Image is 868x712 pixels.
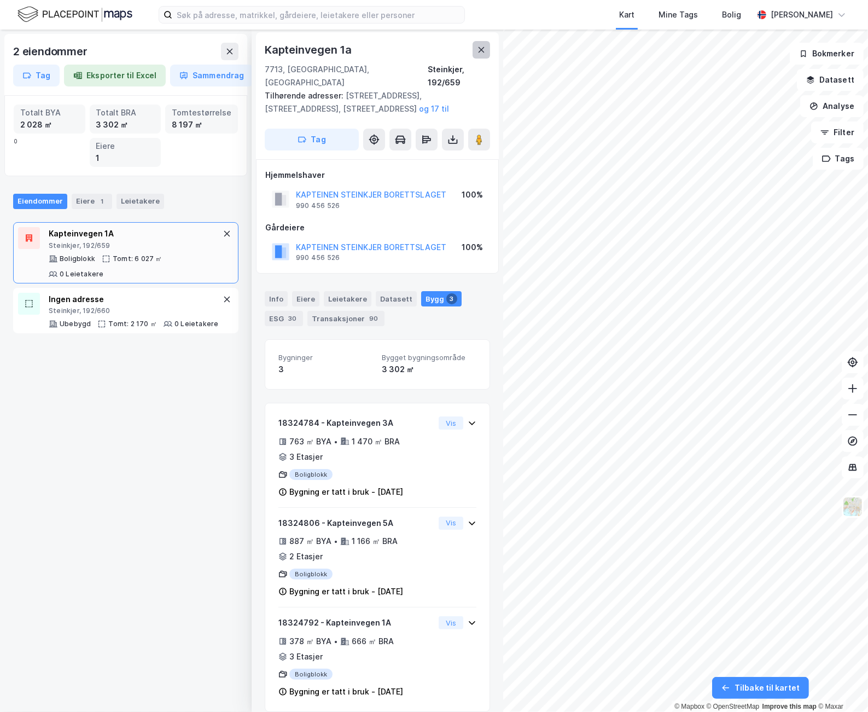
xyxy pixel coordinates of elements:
[116,194,164,209] div: Leietakere
[307,311,385,326] div: Transaksjoner
[265,41,354,59] div: Kapteinvegen 1a
[707,703,760,710] a: OpenStreetMap
[72,194,112,209] div: Eiere
[771,8,833,21] div: [PERSON_NAME]
[265,169,490,182] div: Hjemmelshaver
[14,105,238,167] div: 0
[64,65,166,86] button: Eksporter til Excel
[49,293,218,306] div: Ingen adresse
[619,8,634,21] div: Kart
[265,63,428,89] div: 7713, [GEOGRAPHIC_DATA], [GEOGRAPHIC_DATA]
[96,140,155,152] div: Eiere
[13,43,90,60] div: 2 eiendommer
[289,635,331,648] div: 378 ㎡ BYA
[60,254,95,263] div: Boligblokk
[296,253,340,262] div: 990 456 526
[352,435,400,448] div: 1 470 ㎡ BRA
[13,194,67,209] div: Eiendommer
[762,703,817,710] a: Improve this map
[49,306,218,315] div: Steinkjer, 192/660
[97,196,108,207] div: 1
[278,363,373,376] div: 3
[813,659,868,712] div: Kontrollprogram for chat
[172,119,231,131] div: 8 197 ㎡
[797,69,864,91] button: Datasett
[659,8,698,21] div: Mine Tags
[289,485,403,499] div: Bygning er tatt i bruk - [DATE]
[439,416,463,430] button: Vis
[174,320,218,328] div: 0 Leietakere
[289,685,403,698] div: Bygning er tatt i bruk - [DATE]
[286,313,299,324] div: 30
[811,121,864,143] button: Filter
[324,291,371,306] div: Leietakere
[96,107,155,119] div: Totalt BRA
[172,7,464,23] input: Søk på adresse, matrikkel, gårdeiere, leietakere eller personer
[334,637,338,646] div: •
[712,677,809,699] button: Tilbake til kartet
[292,291,319,306] div: Eiere
[49,227,220,240] div: Kapteinvegen 1A
[278,353,373,362] span: Bygninger
[60,320,91,328] div: Ubebygd
[265,89,481,115] div: [STREET_ADDRESS], [STREET_ADDRESS], [STREET_ADDRESS]
[722,8,741,21] div: Bolig
[113,254,162,263] div: Tomt: 6 027 ㎡
[421,291,462,306] div: Bygg
[334,437,338,446] div: •
[382,353,476,362] span: Bygget bygningsområde
[20,119,79,131] div: 2 028 ㎡
[289,650,323,663] div: 3 Etasjer
[376,291,417,306] div: Datasett
[439,616,463,629] button: Vis
[96,119,155,131] div: 3 302 ㎡
[49,241,220,250] div: Steinkjer, 192/659
[172,107,231,119] div: Tomtestørrelse
[265,129,359,150] button: Tag
[96,152,155,164] div: 1
[446,293,457,304] div: 3
[289,550,323,563] div: 2 Etasjer
[265,91,346,100] span: Tilhørende adresser:
[367,313,380,324] div: 90
[18,5,132,24] img: logo.f888ab2527a4732fd821a326f86c7f29.svg
[20,107,79,119] div: Totalt BYA
[265,291,288,306] div: Info
[842,496,863,517] img: Z
[265,221,490,234] div: Gårdeiere
[813,659,868,712] iframe: Chat Widget
[60,270,103,279] div: 0 Leietakere
[289,435,331,448] div: 763 ㎡ BYA
[462,188,483,201] div: 100%
[289,450,323,464] div: 3 Etasjer
[278,416,434,430] div: 18324784 - Kapteinvegen 3A
[334,537,338,546] div: •
[439,517,463,530] button: Vis
[428,63,490,89] div: Steinkjer, 192/659
[813,148,864,170] button: Tags
[278,517,434,530] div: 18324806 - Kapteinvegen 5A
[674,703,704,710] a: Mapbox
[800,95,864,117] button: Analyse
[790,43,864,65] button: Bokmerker
[352,535,398,548] div: 1 166 ㎡ BRA
[296,201,340,210] div: 990 456 526
[265,311,303,326] div: ESG
[352,635,394,648] div: 666 ㎡ BRA
[289,585,403,598] div: Bygning er tatt i bruk - [DATE]
[13,65,60,86] button: Tag
[170,65,253,86] button: Sammendrag
[289,535,331,548] div: 887 ㎡ BYA
[108,320,157,328] div: Tomt: 2 170 ㎡
[278,616,434,629] div: 18324792 - Kapteinvegen 1A
[382,363,476,376] div: 3 302 ㎡
[462,241,483,254] div: 100%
